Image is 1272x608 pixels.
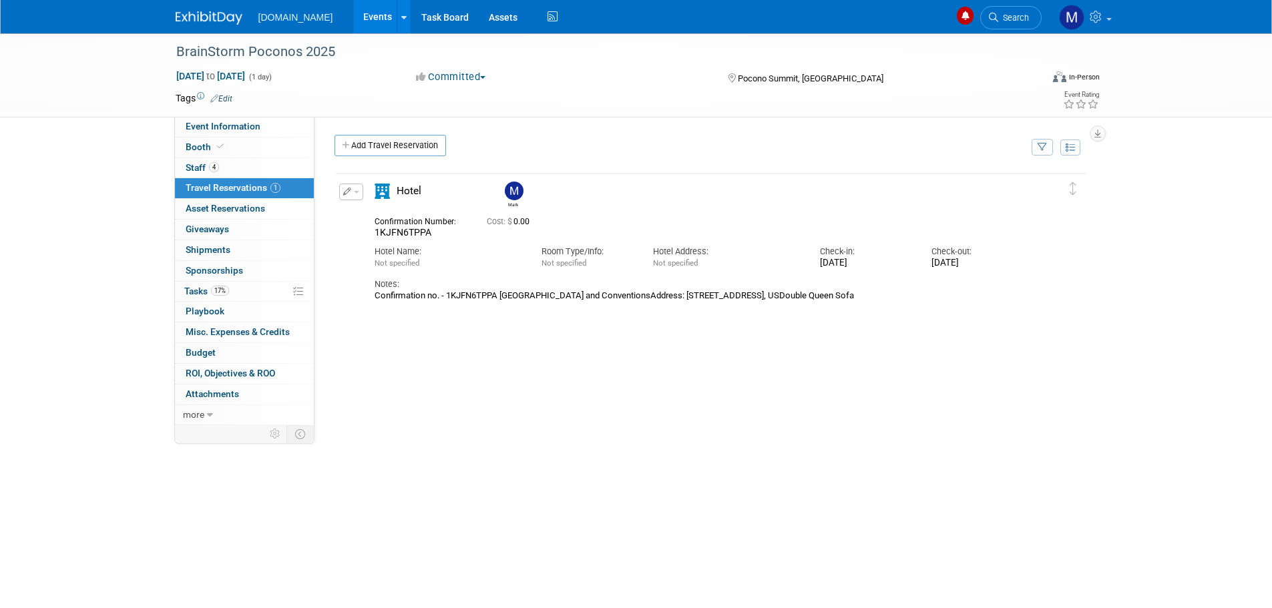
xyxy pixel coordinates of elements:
a: more [175,405,314,425]
span: 1KJFN6TPPA [375,227,431,238]
img: Mark Menzella [1059,5,1084,30]
a: Misc. Expenses & Credits [175,322,314,342]
a: Tasks17% [175,282,314,302]
a: Attachments [175,384,314,404]
span: Sponsorships [186,265,243,276]
a: Staff4 [175,158,314,178]
i: Filter by Traveler [1038,143,1047,152]
a: Booth [175,137,314,158]
span: Playbook [186,306,224,316]
span: Not specified [375,258,419,268]
span: Not specified [542,258,586,268]
i: Hotel [375,184,390,199]
span: Asset Reservations [186,203,265,214]
div: Mark Menzella [501,182,525,208]
span: Search [998,13,1029,23]
td: Personalize Event Tab Strip [264,425,287,442]
span: ROI, Objectives & ROO [186,368,275,378]
a: ROI, Objectives & ROO [175,364,314,384]
div: Confirmation no. - 1KJFN6TPPA [GEOGRAPHIC_DATA] and ConventionsAddress: [STREET_ADDRESS], USDoubl... [375,290,1024,301]
span: Booth [186,141,226,152]
div: BrainStorm Poconos 2025 [172,40,1022,64]
div: Hotel Name: [375,246,521,258]
td: Toggle Event Tabs [286,425,314,442]
a: Sponsorships [175,261,314,281]
span: Not specified [653,258,698,268]
span: 17% [211,286,229,296]
span: Tasks [184,286,229,296]
td: Tags [176,91,232,105]
div: [DATE] [931,258,1023,269]
a: Playbook [175,302,314,322]
a: Edit [210,94,232,103]
a: Search [980,6,1042,29]
div: Hotel Address: [653,246,800,258]
div: Check-out: [931,246,1023,258]
div: Confirmation Number: [375,213,467,227]
span: Event Information [186,121,260,131]
span: Cost: $ [487,217,513,226]
div: Event Rating [1063,91,1099,98]
div: [DATE] [820,258,911,269]
div: In-Person [1068,72,1100,82]
span: (1 day) [248,73,272,81]
a: Giveaways [175,220,314,240]
button: Committed [411,70,491,84]
a: Budget [175,343,314,363]
img: Format-Inperson.png [1053,71,1066,82]
div: Room Type/Info: [542,246,633,258]
a: Event Information [175,117,314,137]
i: Click and drag to move item [1070,182,1076,196]
img: ExhibitDay [176,11,242,25]
div: Event Format [963,69,1100,89]
a: Travel Reservations1 [175,178,314,198]
span: Giveaways [186,224,229,234]
span: Budget [186,347,216,358]
span: Misc. Expenses & Credits [186,326,290,337]
div: Mark Menzella [505,200,521,208]
span: 0.00 [487,217,535,226]
span: [DOMAIN_NAME] [258,12,333,23]
a: Asset Reservations [175,199,314,219]
img: Mark Menzella [505,182,523,200]
span: Hotel [397,185,421,197]
div: Notes: [375,278,1024,290]
a: Add Travel Reservation [335,135,446,156]
a: Shipments [175,240,314,260]
i: Booth reservation complete [217,143,224,150]
span: to [204,71,217,81]
span: Pocono Summit, [GEOGRAPHIC_DATA] [738,73,883,83]
span: [DATE] [DATE] [176,70,246,82]
span: Attachments [186,388,239,399]
div: Check-in: [820,246,911,258]
span: Shipments [186,244,230,255]
span: Staff [186,162,219,173]
span: 4 [209,162,219,172]
span: 1 [270,183,280,193]
span: Travel Reservations [186,182,280,193]
span: more [183,409,204,420]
